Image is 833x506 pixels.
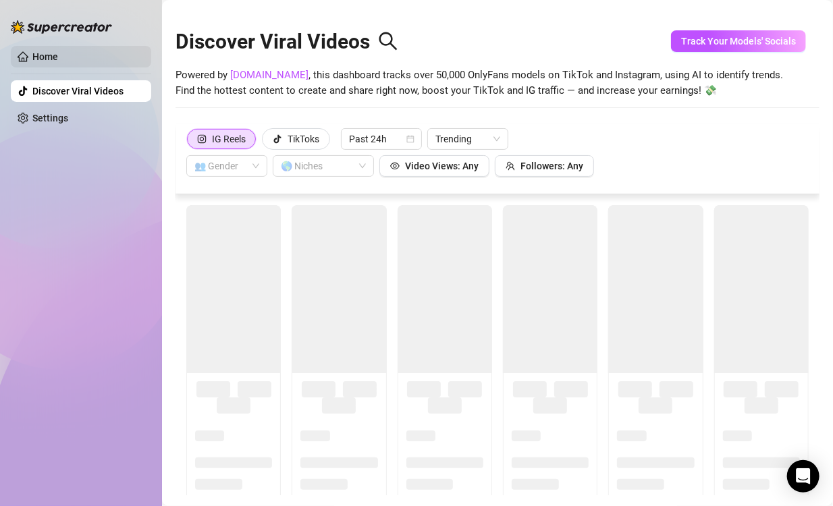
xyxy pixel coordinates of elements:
a: Home [32,51,58,62]
a: Discover Viral Videos [32,86,124,96]
button: Track Your Models' Socials [671,30,806,52]
button: Video Views: Any [379,155,489,177]
span: Track Your Models' Socials [681,36,796,47]
div: IG Reels [212,129,246,149]
span: team [506,161,515,171]
h2: Discover Viral Videos [176,29,398,55]
span: Video Views: Any [405,161,479,171]
span: instagram [197,134,207,144]
span: Powered by , this dashboard tracks over 50,000 OnlyFans models on TikTok and Instagram, using AI ... [176,67,783,99]
div: Open Intercom Messenger [787,460,819,493]
span: Trending [435,129,500,149]
span: search [378,31,398,51]
button: Followers: Any [495,155,594,177]
img: logo-BBDzfeDw.svg [11,20,112,34]
span: Followers: Any [520,161,583,171]
span: eye [390,161,400,171]
a: Settings [32,113,68,123]
span: calendar [406,135,414,143]
div: TikToks [288,129,319,149]
span: tik-tok [273,134,282,144]
span: Past 24h [349,129,414,149]
a: [DOMAIN_NAME] [230,69,308,81]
